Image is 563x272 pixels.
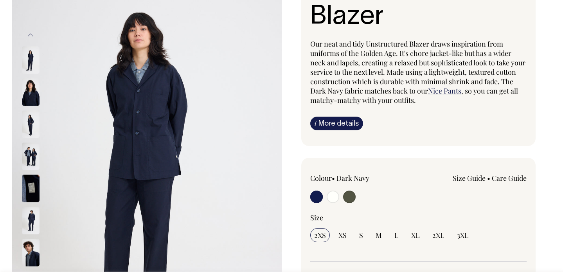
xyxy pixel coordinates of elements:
input: S [355,228,367,242]
span: M [376,231,382,240]
input: M [372,228,386,242]
a: Size Guide [453,173,486,183]
img: dark-navy [22,143,40,170]
a: Nice Pants [428,86,461,95]
span: XL [411,231,420,240]
input: 3XL [453,228,473,242]
span: L [394,231,399,240]
img: dark-navy [22,111,40,138]
a: iMore details [310,117,363,130]
span: 3XL [457,231,469,240]
span: • [332,173,335,183]
input: XL [407,228,424,242]
img: dark-navy [22,175,40,202]
input: XS [335,228,351,242]
span: , so you can get all matchy-matchy with your outfits. [310,86,518,105]
span: S [359,231,363,240]
button: Previous [25,27,36,44]
div: Size [310,213,527,222]
input: L [390,228,403,242]
div: Colour [310,173,397,183]
img: dark-navy [22,79,40,106]
input: 2XL [428,228,448,242]
input: 2XS [310,228,330,242]
span: 2XS [314,231,326,240]
a: Care Guide [492,173,527,183]
span: XS [338,231,347,240]
span: Our neat and tidy Unstructured Blazer draws inspiration from uniforms of the Golden Age. It's cho... [310,39,525,95]
img: dark-navy [22,207,40,234]
span: i [315,119,317,127]
span: 2XL [432,231,444,240]
img: dark-navy [22,47,40,74]
label: Dark Navy [336,173,369,183]
img: dark-navy [22,239,40,267]
span: • [487,173,490,183]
